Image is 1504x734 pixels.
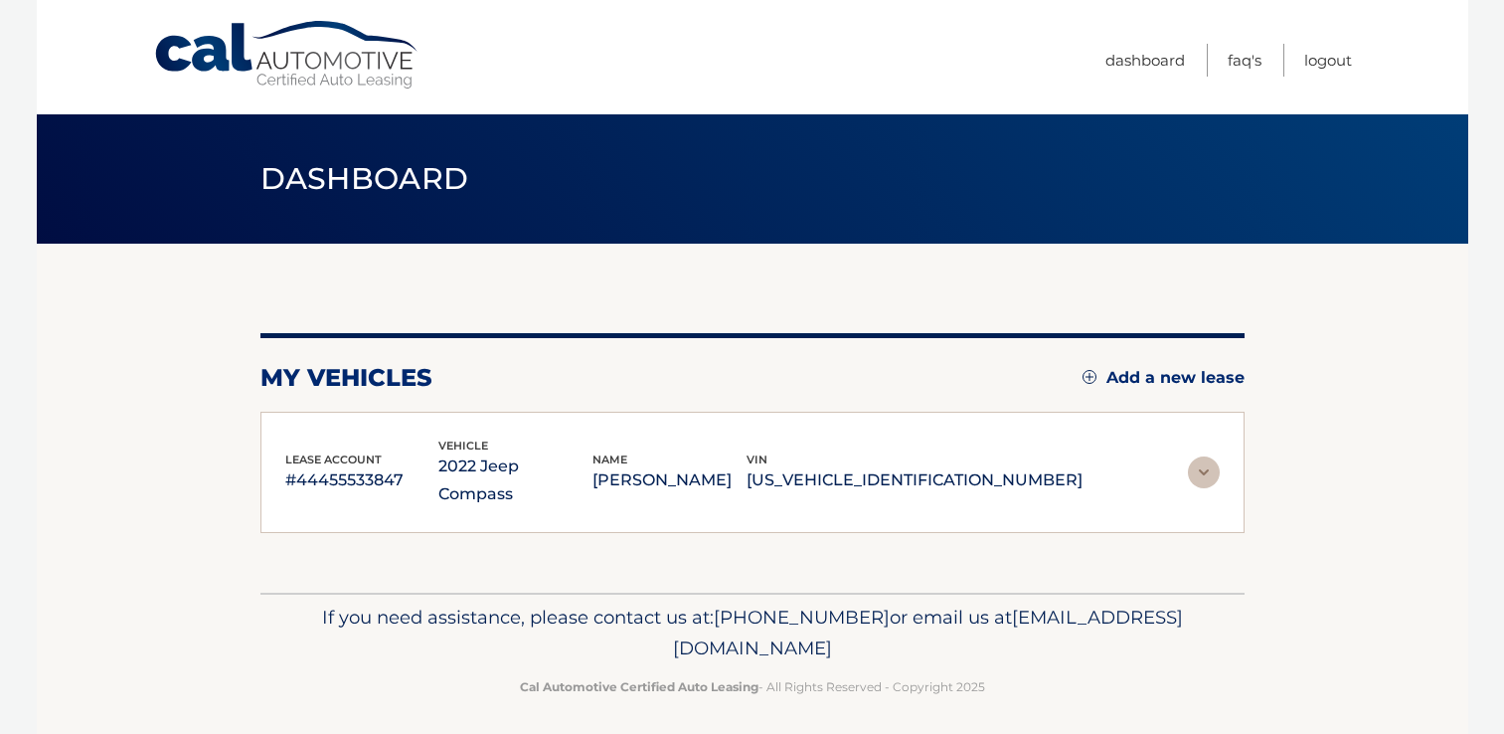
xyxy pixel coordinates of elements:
[438,439,488,453] span: vehicle
[438,453,592,508] p: 2022 Jeep Compass
[260,160,469,197] span: Dashboard
[1188,457,1220,488] img: accordion-rest.svg
[1228,44,1261,77] a: FAQ's
[285,453,382,466] span: lease account
[592,466,747,494] p: [PERSON_NAME]
[1083,370,1096,384] img: add.svg
[747,453,767,466] span: vin
[592,453,627,466] span: name
[273,676,1232,697] p: - All Rights Reserved - Copyright 2025
[273,602,1232,665] p: If you need assistance, please contact us at: or email us at
[260,363,432,393] h2: my vehicles
[747,466,1083,494] p: [US_VEHICLE_IDENTIFICATION_NUMBER]
[285,466,439,494] p: #44455533847
[153,20,421,91] a: Cal Automotive
[1105,44,1185,77] a: Dashboard
[520,679,758,694] strong: Cal Automotive Certified Auto Leasing
[1304,44,1352,77] a: Logout
[1083,368,1245,388] a: Add a new lease
[714,606,890,629] span: [PHONE_NUMBER]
